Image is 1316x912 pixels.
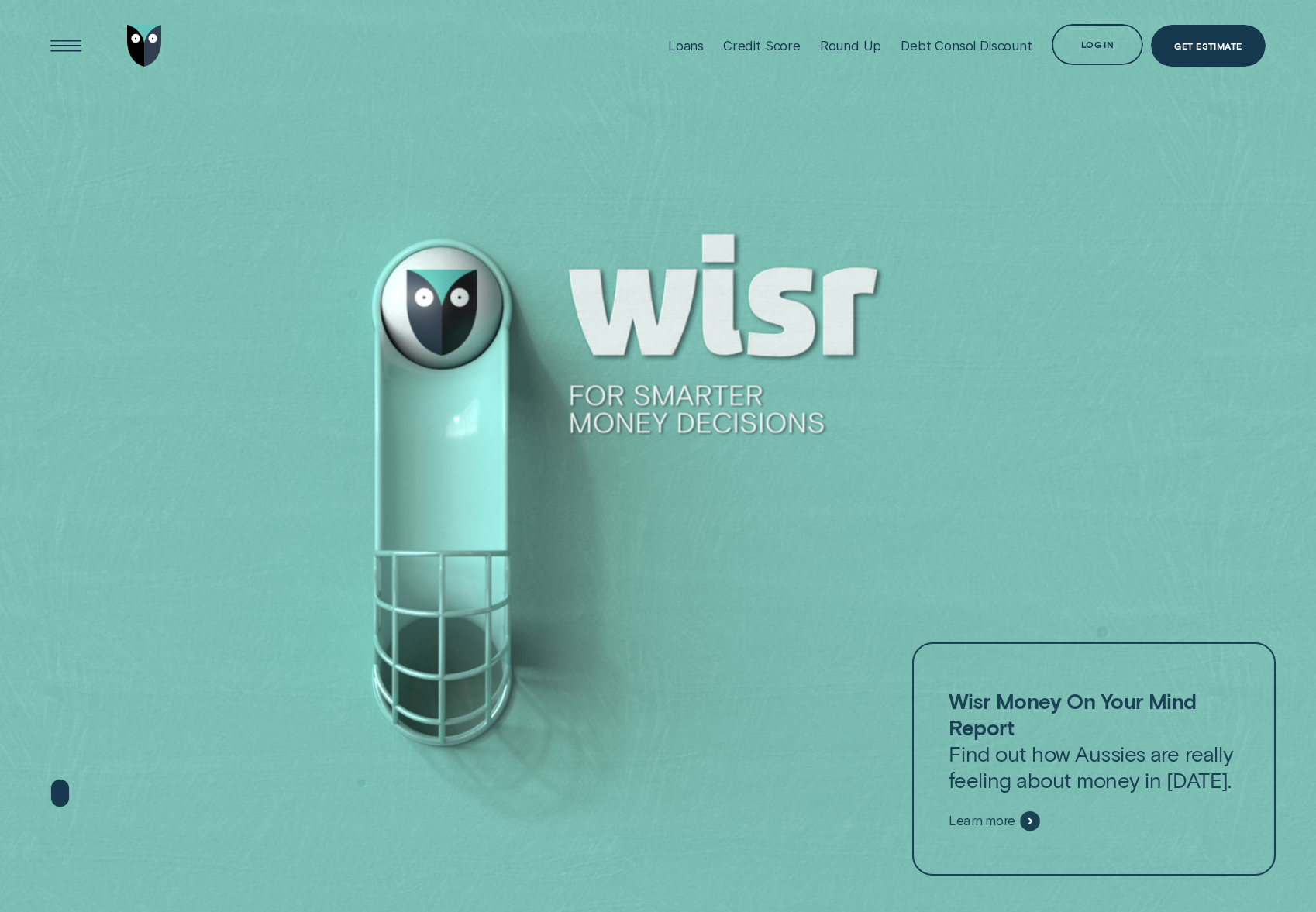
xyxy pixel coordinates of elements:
[127,25,162,67] img: Wisr
[949,687,1239,793] p: Find out how Aussies are really feeling about money in [DATE].
[45,25,87,67] button: Open Menu
[1151,25,1265,67] a: Get Estimate
[901,38,1032,53] div: Debt Consol Discount
[820,38,882,53] div: Round Up
[723,38,801,53] div: Credit Score
[949,814,1016,830] span: Learn more
[668,38,704,53] div: Loans
[912,642,1276,876] a: Wisr Money On Your Mind ReportFind out how Aussies are really feeling about money in [DATE].Learn...
[1052,24,1144,66] button: Log in
[949,687,1197,739] strong: Wisr Money On Your Mind Report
